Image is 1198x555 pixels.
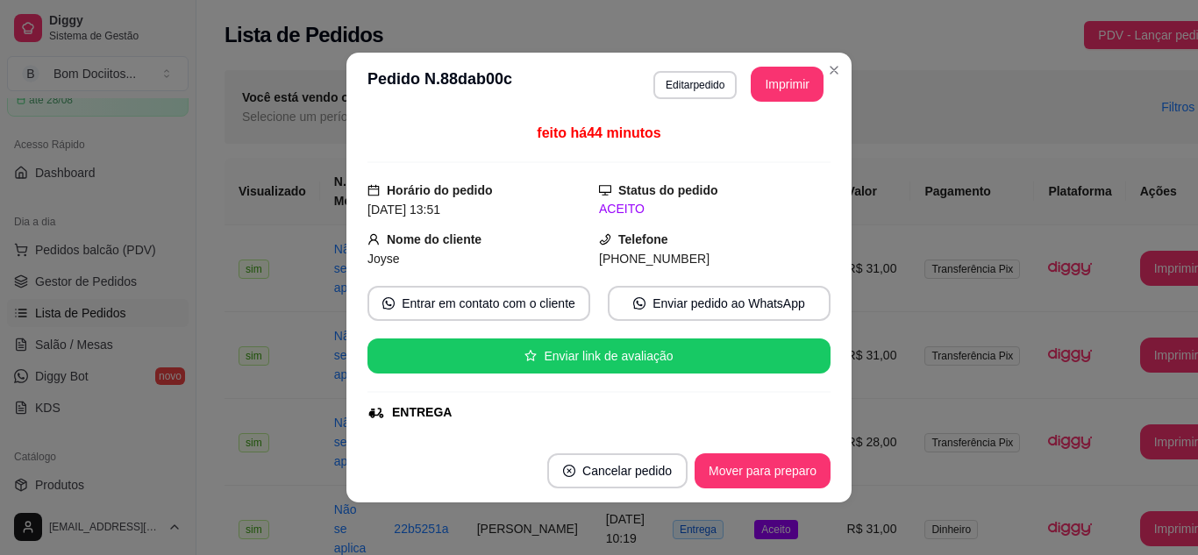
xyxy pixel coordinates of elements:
[820,56,848,84] button: Close
[367,233,380,245] span: user
[367,67,512,102] h3: Pedido N. 88dab00c
[367,252,400,266] span: Joyse
[618,232,668,246] strong: Telefone
[367,286,590,321] button: whats-appEntrar em contato com o cliente
[751,67,824,102] button: Imprimir
[695,453,831,488] button: Mover para preparo
[392,403,452,422] div: ENTREGA
[599,200,831,218] div: ACEITO
[608,286,831,321] button: whats-appEnviar pedido ao WhatsApp
[653,71,737,99] button: Editarpedido
[599,184,611,196] span: desktop
[524,350,537,362] span: star
[367,338,831,374] button: starEnviar link de avaliação
[387,232,481,246] strong: Nome do cliente
[537,125,660,140] span: feito há 44 minutos
[618,183,718,197] strong: Status do pedido
[547,453,688,488] button: close-circleCancelar pedido
[599,252,710,266] span: [PHONE_NUMBER]
[367,184,380,196] span: calendar
[633,297,645,310] span: whats-app
[387,183,493,197] strong: Horário do pedido
[367,203,440,217] span: [DATE] 13:51
[382,297,395,310] span: whats-app
[599,233,611,245] span: phone
[563,465,575,477] span: close-circle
